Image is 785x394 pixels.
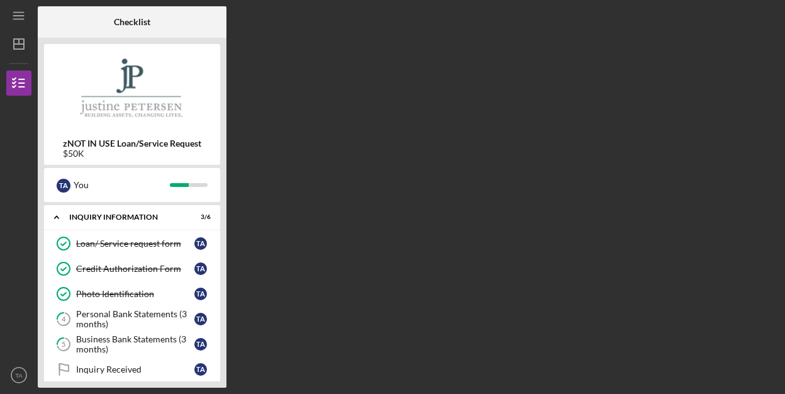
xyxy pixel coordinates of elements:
a: 5Business Bank Statements (3 months)TA [50,332,214,357]
div: T A [194,313,207,325]
div: T A [194,237,207,250]
div: Business Bank Statements (3 months) [76,334,194,354]
a: 4Personal Bank Statements (3 months)TA [50,307,214,332]
b: zNOT IN USE Loan/Service Request [63,138,201,149]
div: T A [194,288,207,300]
a: Photo IdentificationTA [50,281,214,307]
text: TA [15,372,23,379]
div: Inquiry Information [69,213,179,221]
div: T A [57,179,70,193]
button: TA [6,363,31,388]
div: Personal Bank Statements (3 months) [76,309,194,329]
div: You [74,174,170,196]
div: Loan/ Service request form [76,239,194,249]
div: T A [194,363,207,376]
a: Inquiry ReceivedTA [50,357,214,382]
div: Credit Authorization Form [76,264,194,274]
a: Loan/ Service request formTA [50,231,214,256]
div: 3 / 6 [188,213,211,221]
b: Checklist [114,17,150,27]
div: $50K [63,149,201,159]
tspan: 4 [62,315,66,324]
div: Photo Identification [76,289,194,299]
tspan: 5 [62,341,65,349]
a: Credit Authorization FormTA [50,256,214,281]
div: T A [194,338,207,351]
img: Product logo [44,50,220,126]
div: Inquiry Received [76,364,194,374]
div: T A [194,262,207,275]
